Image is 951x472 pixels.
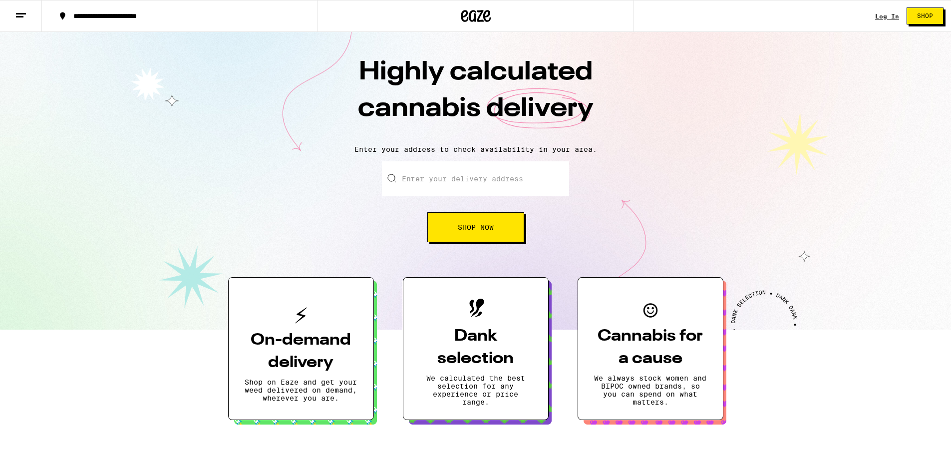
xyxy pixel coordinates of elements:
[10,145,941,153] p: Enter your address to check availability in your area.
[594,374,707,406] p: We always stock women and BIPOC owned brands, so you can spend on what matters.
[228,277,374,420] button: On-demand deliveryShop on Eaze and get your weed delivered on demand, wherever you are.
[578,277,723,420] button: Cannabis for a causeWe always stock women and BIPOC owned brands, so you can spend on what matters.
[917,13,933,19] span: Shop
[594,325,707,370] h3: Cannabis for a cause
[899,7,951,24] a: Shop
[382,161,569,196] input: Enter your delivery address
[245,329,357,374] h3: On-demand delivery
[403,277,549,420] button: Dank selectionWe calculated the best selection for any experience or price range.
[245,378,357,402] p: Shop on Eaze and get your weed delivered on demand, wherever you are.
[301,54,650,137] h1: Highly calculated cannabis delivery
[907,7,944,24] button: Shop
[419,374,532,406] p: We calculated the best selection for any experience or price range.
[458,224,494,231] span: Shop Now
[427,212,524,242] button: Shop Now
[875,13,899,19] a: Log In
[419,325,532,370] h3: Dank selection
